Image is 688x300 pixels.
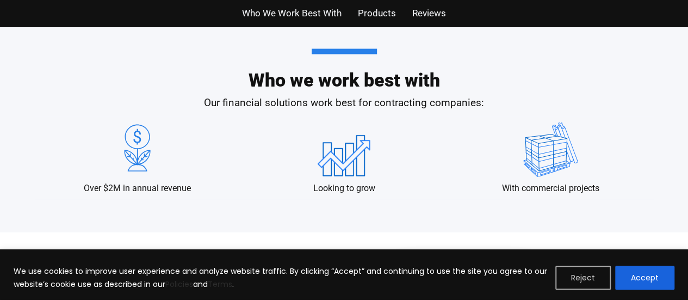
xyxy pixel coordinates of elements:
[34,95,654,111] p: Our financial solutions work best for contracting companies:
[208,279,232,290] a: Terms
[242,5,342,21] a: Who We Work Best With
[615,266,674,290] button: Accept
[165,279,193,290] a: Policies
[34,49,654,89] h2: Who we work best with
[358,5,396,21] a: Products
[502,182,599,194] p: With commercial projects
[14,265,547,291] p: We use cookies to improve user experience and analyze website traffic. By clicking “Accept” and c...
[555,266,611,290] button: Reject
[84,182,191,194] p: Over $2M in annual revenue
[412,5,446,21] a: Reviews
[313,182,375,194] p: Looking to grow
